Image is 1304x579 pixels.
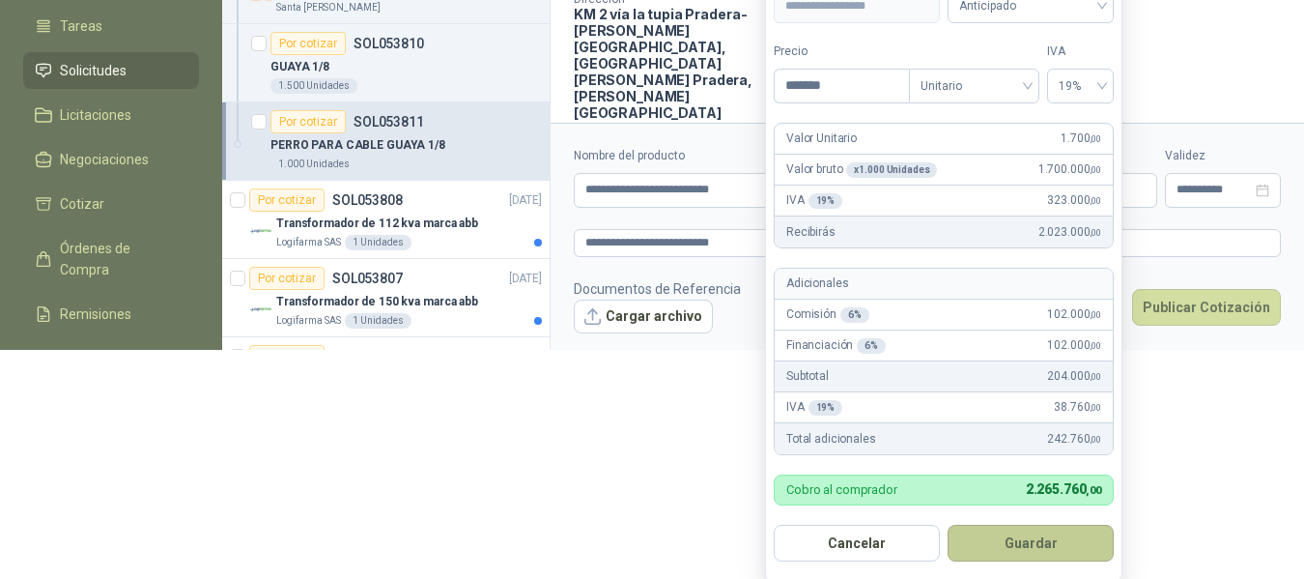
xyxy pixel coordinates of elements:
img: Company Logo [249,219,272,243]
p: Logifarma SAS [276,313,341,329]
p: Logifarma SAS [276,235,341,250]
a: Por cotizarSOL053808[DATE] Company LogoTransformador de 112 kva marca abbLogifarma SAS1 Unidades [222,181,550,259]
a: Cotizar [23,186,199,222]
a: Por cotizar[DATE] [222,337,550,416]
span: ,00 [1090,195,1101,206]
p: Financiación [786,336,886,355]
div: Por cotizar [270,110,346,133]
div: 1.500 Unidades [270,78,357,94]
p: Total adicionales [786,430,876,449]
p: SOL053810 [354,37,424,50]
p: Comisión [786,305,869,324]
span: Licitaciones [60,104,131,126]
p: PERRO PARA CABLE GUAYA 1/8 [270,136,445,155]
p: Documentos de Referencia [574,278,741,300]
span: Órdenes de Compra [60,238,181,280]
p: Cobro al comprador [786,483,897,496]
p: Transformador de 150 kva marca abb [276,293,478,311]
label: Precio [774,43,909,61]
p: SOL053811 [354,115,424,129]
img: Company Logo [249,298,272,321]
div: Por cotizar [249,345,325,368]
p: Transformador de 112 kva marca abb [276,215,478,233]
span: 19% [1059,72,1102,101]
p: Valor bruto [786,160,937,179]
a: Por cotizarSOL053807[DATE] Company LogoTransformador de 150 kva marca abbLogifarma SAS1 Unidades [222,259,550,337]
button: Publicar Cotización [1132,289,1281,326]
p: Adicionales [786,275,848,293]
span: ,00 [1090,133,1101,144]
span: Remisiones [60,304,131,325]
label: Nombre del producto [574,147,888,165]
label: IVA [1047,43,1114,61]
a: Licitaciones [23,97,199,133]
p: Recibirás [786,223,836,242]
span: Tareas [60,15,102,37]
p: [DATE] [509,191,542,210]
div: 1 Unidades [345,235,411,250]
p: IVA [786,398,842,417]
a: Órdenes de Compra [23,230,199,288]
span: ,00 [1090,309,1101,320]
span: Negociaciones [60,149,149,170]
span: ,00 [1090,402,1101,413]
span: 2.265.760 [1026,481,1101,497]
span: 323.000 [1047,191,1101,210]
span: Configuración [60,348,145,369]
a: Solicitudes [23,52,199,89]
p: Subtotal [786,367,829,386]
button: Cancelar [774,525,940,562]
p: KM 2 vía la tupia Pradera-[PERSON_NAME][GEOGRAPHIC_DATA], [GEOGRAPHIC_DATA][PERSON_NAME] Pradera ... [574,6,780,121]
span: ,00 [1086,484,1101,497]
p: SOL053807 [332,272,403,285]
div: Por cotizar [249,267,325,290]
div: Por cotizar [249,188,325,212]
span: ,00 [1090,227,1101,238]
a: Configuración [23,340,199,377]
span: 204.000 [1047,367,1101,386]
div: 1.000 Unidades [270,157,357,172]
button: Cargar archivo [574,300,713,334]
span: Solicitudes [60,60,127,81]
p: SOL053808 [332,193,403,207]
p: [DATE] [509,348,542,366]
p: [DATE] [509,270,542,288]
p: GUAYA 1/8 [270,58,329,76]
a: Remisiones [23,296,199,333]
div: 19 % [808,193,843,209]
div: 19 % [808,400,843,416]
p: Valor Unitario [786,130,857,148]
span: ,00 [1090,434,1101,445]
label: Validez [1165,147,1281,165]
span: 1.700.000 [1038,160,1101,179]
button: Guardar [948,525,1114,562]
a: Por cotizarSOL053810GUAYA 1/81.500 Unidades [222,24,550,102]
p: IVA [786,191,842,210]
div: 1 Unidades [345,313,411,329]
span: 102.000 [1047,305,1101,324]
span: 1.700 [1061,130,1101,148]
span: ,00 [1090,164,1101,175]
div: 6 % [840,307,869,323]
span: Cotizar [60,193,104,215]
span: 2.023.000 [1038,223,1101,242]
a: Por cotizarSOL053811PERRO PARA CABLE GUAYA 1/81.000 Unidades [222,102,550,181]
a: Tareas [23,8,199,44]
div: Por cotizar [270,32,346,55]
a: Negociaciones [23,141,199,178]
span: 242.760 [1047,430,1101,449]
div: 6 % [857,338,886,354]
span: 102.000 [1047,336,1101,355]
span: ,00 [1090,340,1101,351]
span: Unitario [921,72,1028,101]
span: 38.760 [1054,398,1101,417]
span: ,00 [1090,371,1101,382]
div: x 1.000 Unidades [846,162,937,178]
